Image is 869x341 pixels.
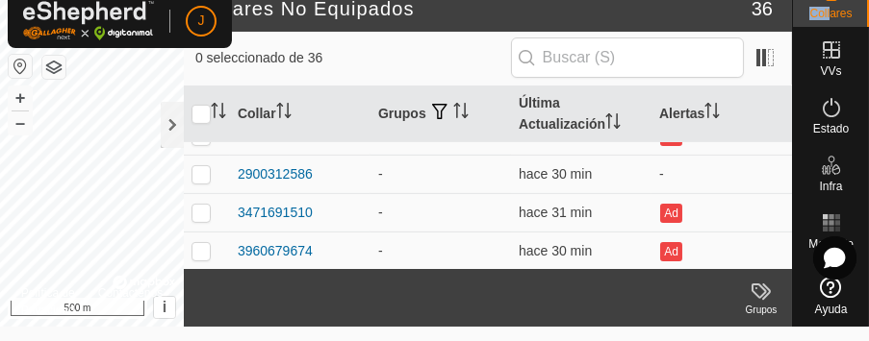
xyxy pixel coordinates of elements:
button: Restablecer Mapa [9,55,32,78]
th: Última Actualización [511,85,652,143]
td: - [371,155,511,193]
button: – [9,111,32,134]
div: 3960679674 [238,241,313,261]
img: Logo Gallagher [23,1,154,40]
span: Estado [813,123,849,134]
th: Grupos [371,85,511,143]
td: - [371,231,511,270]
td: - [371,193,511,231]
span: 0 seleccionado de 36 [195,48,511,68]
div: 2900312586 [238,164,313,184]
span: 21 ago 2025, 23:02 [519,205,592,220]
span: VVs [820,65,841,77]
span: i [163,299,166,315]
span: 21 ago 2025, 23:03 [519,243,592,258]
p-sorticon: Activar para ordenar [453,106,469,121]
th: Alertas [652,85,792,143]
span: Mapa de Calor [798,238,864,261]
button: i [154,297,175,318]
button: Ad [660,242,681,261]
input: Buscar (S) [511,37,744,78]
a: Política de Privacidad [21,284,75,319]
p-sorticon: Activar para ordenar [704,106,720,121]
span: 21 ago 2025, 23:03 [519,128,592,143]
button: Ad [660,204,681,223]
span: J [198,11,205,31]
span: 21 ago 2025, 23:03 [519,166,592,182]
p-sorticon: Activar para ordenar [605,116,621,132]
a: Ayuda [793,269,869,323]
button: + [9,86,32,110]
a: Contáctenos [98,284,163,319]
span: Infra [819,181,842,192]
th: Collar [230,85,371,143]
span: Collares [809,8,852,19]
td: - [652,155,792,193]
button: Capas del Mapa [42,56,65,79]
p-sorticon: Activar para ordenar [276,106,292,121]
div: 3471691510 [238,203,313,223]
p-sorticon: Activar para ordenar [211,106,226,121]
